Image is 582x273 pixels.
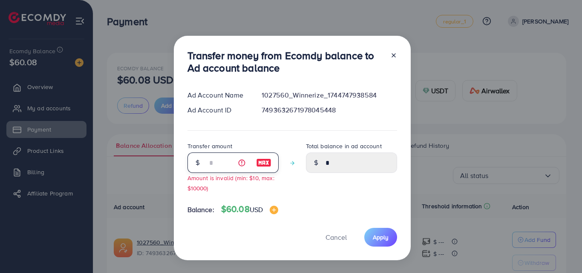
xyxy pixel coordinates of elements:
[373,233,389,241] span: Apply
[256,158,271,168] img: image
[221,204,278,215] h4: $60.08
[364,228,397,246] button: Apply
[187,205,214,215] span: Balance:
[181,105,255,115] div: Ad Account ID
[181,90,255,100] div: Ad Account Name
[546,235,576,267] iframe: Chat
[187,142,232,150] label: Transfer amount
[255,105,403,115] div: 7493632671978045448
[187,49,383,74] h3: Transfer money from Ecomdy balance to Ad account balance
[306,142,382,150] label: Total balance in ad account
[255,90,403,100] div: 1027560_Winnerize_1744747938584
[315,228,357,246] button: Cancel
[250,205,263,214] span: USD
[187,174,274,192] small: Amount is invalid (min: $10, max: $10000)
[270,206,278,214] img: image
[326,233,347,242] span: Cancel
